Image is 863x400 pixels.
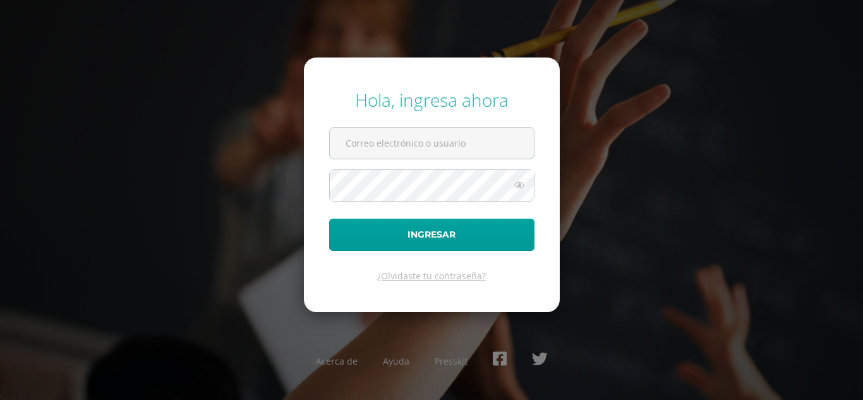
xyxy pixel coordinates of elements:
[435,355,468,367] a: Presskit
[329,219,534,251] button: Ingresar
[329,88,534,112] div: Hola, ingresa ahora
[377,270,486,282] a: ¿Olvidaste tu contraseña?
[383,355,409,367] a: Ayuda
[316,355,358,367] a: Acerca de
[330,128,534,159] input: Correo electrónico o usuario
